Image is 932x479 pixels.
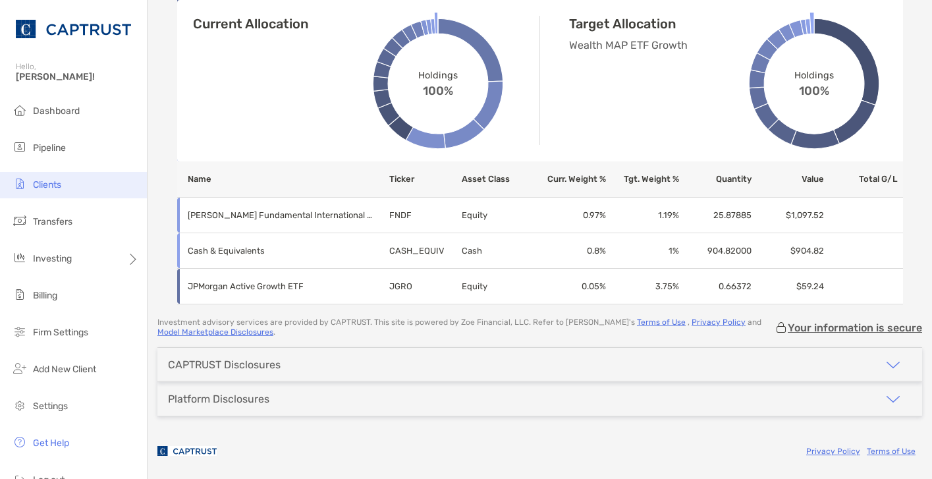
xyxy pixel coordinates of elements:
[168,358,281,371] div: CAPTRUST Disclosures
[389,198,461,233] td: FNDF
[33,290,57,301] span: Billing
[33,327,88,338] span: Firm Settings
[885,357,901,373] img: icon arrow
[33,364,96,375] span: Add New Client
[157,318,775,337] p: Investment advisory services are provided by CAPTRUST . This site is powered by Zoe Financial, LL...
[461,198,534,233] td: Equity
[680,269,752,304] td: 0.66372
[188,242,372,259] p: Cash & Equivalents
[12,139,28,155] img: pipeline icon
[534,269,607,304] td: 0.05 %
[607,269,679,304] td: 3.75 %
[389,233,461,269] td: CASH_EQUIV
[461,269,534,304] td: Equity
[12,397,28,413] img: settings icon
[607,161,679,197] th: Tgt. Weight %
[534,161,607,197] th: Curr. Weight %
[885,391,901,407] img: icon arrow
[794,69,833,80] span: Holdings
[33,401,68,412] span: Settings
[12,250,28,266] img: investing icon
[569,37,773,53] p: Wealth MAP ETF Growth
[33,437,69,449] span: Get Help
[637,318,686,327] a: Terms of Use
[752,198,825,233] td: $1,097.52
[680,198,752,233] td: 25.87885
[12,176,28,192] img: clients icon
[607,233,679,269] td: 1 %
[157,327,273,337] a: Model Marketplace Disclosures
[188,207,372,223] p: Schwab Fundamental International Large Company Index ETF
[534,233,607,269] td: 0.8 %
[16,5,131,53] img: CAPTRUST Logo
[12,287,28,302] img: billing icon
[12,102,28,118] img: dashboard icon
[806,447,860,456] a: Privacy Policy
[389,269,461,304] td: JGRO
[752,161,825,197] th: Value
[752,269,825,304] td: $59.24
[193,16,308,32] h4: Current Allocation
[12,213,28,229] img: transfers icon
[12,360,28,376] img: add_new_client icon
[33,253,72,264] span: Investing
[461,161,534,197] th: Asset Class
[389,161,461,197] th: Ticker
[692,318,746,327] a: Privacy Policy
[33,142,66,154] span: Pipeline
[569,16,773,32] h4: Target Allocation
[168,393,269,405] div: Platform Disclosures
[33,179,61,190] span: Clients
[12,434,28,450] img: get-help icon
[534,198,607,233] td: 0.97 %
[752,233,825,269] td: $904.82
[461,233,534,269] td: Cash
[680,161,752,197] th: Quantity
[12,324,28,339] img: firm-settings icon
[867,447,916,456] a: Terms of Use
[33,216,72,227] span: Transfers
[799,81,829,98] span: 100%
[157,436,217,466] img: company logo
[418,69,457,80] span: Holdings
[680,233,752,269] td: 904.82000
[16,71,139,82] span: [PERSON_NAME]!
[33,105,80,117] span: Dashboard
[788,322,922,334] p: Your information is secure
[423,81,453,98] span: 100%
[188,278,372,295] p: JPMorgan Active Growth ETF
[177,161,389,197] th: Name
[607,198,679,233] td: 1.19 %
[825,161,902,197] th: Total G/L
